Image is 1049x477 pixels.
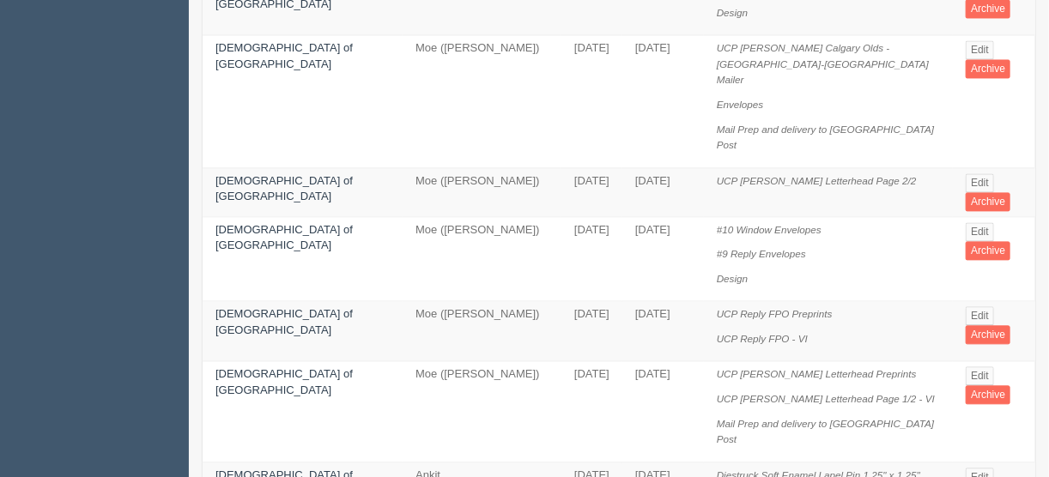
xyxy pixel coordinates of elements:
a: [DEMOGRAPHIC_DATA] of [GEOGRAPHIC_DATA] [215,367,353,396]
td: Moe ([PERSON_NAME]) [403,167,561,216]
a: [DEMOGRAPHIC_DATA] of [GEOGRAPHIC_DATA] [215,41,353,70]
i: Design [717,273,748,284]
i: Mail Prep and delivery to [GEOGRAPHIC_DATA] Post [717,124,935,151]
a: Edit [966,366,994,385]
i: #10 Window Envelopes [717,224,822,235]
i: Mail Prep and delivery to [GEOGRAPHIC_DATA] Post [717,418,935,445]
i: UCP [PERSON_NAME] Letterhead Preprints [717,368,917,379]
td: [DATE] [622,35,704,167]
a: [DEMOGRAPHIC_DATA] of [GEOGRAPHIC_DATA] [215,307,353,336]
td: [DATE] [561,167,622,216]
a: Edit [966,40,994,59]
td: Moe ([PERSON_NAME]) [403,301,561,361]
td: [DATE] [561,301,622,361]
td: [DATE] [561,35,622,167]
a: Archive [966,241,1010,260]
i: UCP [PERSON_NAME] Letterhead Page 2/2 [717,175,917,186]
i: UCP [PERSON_NAME] Calgary Olds -[GEOGRAPHIC_DATA]-[GEOGRAPHIC_DATA] Mailer [717,42,929,85]
td: [DATE] [622,361,704,462]
a: Edit [966,306,994,325]
a: [DEMOGRAPHIC_DATA] of [GEOGRAPHIC_DATA] [215,174,353,203]
td: Moe ([PERSON_NAME]) [403,361,561,462]
td: Moe ([PERSON_NAME]) [403,35,561,167]
i: Envelopes [717,99,764,110]
a: Edit [966,173,994,192]
i: UCP [PERSON_NAME] Letterhead Page 1/2 - VI [717,393,935,404]
a: Archive [966,59,1010,78]
a: Edit [966,222,994,241]
td: [DATE] [622,216,704,301]
td: [DATE] [561,216,622,301]
i: UCP Reply FPO Preprints [717,308,833,319]
td: Moe ([PERSON_NAME]) [403,216,561,301]
i: #9 Reply Envelopes [717,248,806,259]
a: [DEMOGRAPHIC_DATA] of [GEOGRAPHIC_DATA] [215,223,353,252]
a: Archive [966,325,1010,344]
td: [DATE] [622,167,704,216]
td: [DATE] [622,301,704,361]
i: Design [717,7,748,18]
i: UCP Reply FPO - VI [717,333,808,344]
a: Archive [966,192,1010,211]
td: [DATE] [561,361,622,462]
a: Archive [966,385,1010,404]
